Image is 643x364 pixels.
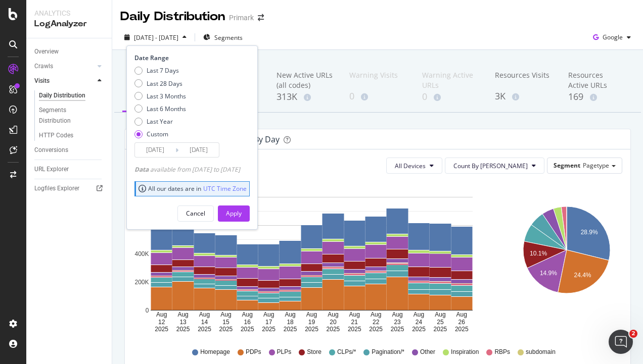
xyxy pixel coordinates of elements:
text: 17 [265,319,272,326]
a: URL Explorer [34,164,105,175]
a: Overview [34,46,105,57]
text: Aug [242,311,253,319]
div: Last 6 Months [147,105,186,113]
span: Homepage [200,348,230,356]
span: [DATE] - [DATE] [134,33,178,42]
div: Daily Distribution [120,8,225,25]
div: Warning Visits [349,70,406,89]
div: Resources Visits [495,70,552,89]
text: Aug [177,311,188,319]
a: Daily Distribution [39,90,105,101]
text: 2025 [327,326,340,333]
button: Cancel [177,205,214,222]
span: PDPs [246,348,261,356]
text: Aug [328,311,338,319]
div: arrow-right-arrow-left [258,14,264,21]
text: 400K [134,250,149,257]
text: 13 [179,319,187,326]
div: All our dates are in [139,184,247,193]
text: Aug [349,311,360,319]
div: Segments Distribution [39,105,95,126]
text: 0 [146,307,149,314]
div: Crawls [34,61,53,72]
text: 2025 [369,326,383,333]
text: 24 [416,319,423,326]
div: Custom [134,130,186,138]
input: Start Date [135,143,175,157]
span: subdomain [526,348,556,356]
text: Aug [456,311,467,319]
span: Other [420,348,435,356]
a: HTTP Codes [39,130,105,141]
text: 14.9% [539,270,557,277]
a: Crawls [34,61,95,72]
text: 21 [351,319,358,326]
text: 2025 [155,326,168,333]
span: Pagetype [583,161,609,170]
div: 169 [568,90,625,103]
text: 2025 [176,326,190,333]
div: Last 7 Days [147,66,179,75]
div: Last Year [147,117,173,126]
text: Aug [263,311,274,319]
button: [DATE] - [DATE] [120,29,191,45]
div: URL Explorer [34,164,69,175]
text: 12 [158,319,165,326]
span: CLPs/* [337,348,356,356]
div: Logfiles Explorer [34,183,79,194]
span: Inspiration [451,348,479,356]
div: Primark [229,13,254,23]
div: Last 28 Days [134,79,186,88]
button: Count By [PERSON_NAME] [445,158,544,174]
text: 2025 [391,326,404,333]
text: 28.9% [580,229,598,236]
text: 16 [244,319,251,326]
a: UTC Time Zone [203,184,247,193]
div: Conversions [34,145,68,155]
text: 23 [394,319,401,326]
text: 2025 [305,326,318,333]
div: Custom [147,130,168,138]
div: Visits [34,76,50,86]
text: Aug [435,311,445,319]
button: Apply [218,205,250,222]
button: Google [589,29,635,45]
div: Warning Active URLs [422,70,479,90]
a: Logfiles Explorer [34,183,105,194]
span: Count By Day [453,162,528,170]
text: Aug [392,311,402,319]
text: 2025 [412,326,426,333]
span: PLPs [277,348,292,356]
text: 2025 [284,326,297,333]
span: RBPs [494,348,510,356]
span: Data [134,165,150,174]
a: Segments Distribution [39,105,105,126]
div: Last 6 Months [134,105,186,113]
text: 10.1% [530,250,547,257]
div: Last 3 Months [134,92,186,100]
text: 200K [134,279,149,286]
text: 2025 [262,326,275,333]
div: 0 [349,90,406,103]
input: End Date [178,143,219,157]
span: 2 [629,330,637,338]
span: Pagination/* [372,348,404,356]
text: 2025 [198,326,211,333]
div: LogAnalyzer [34,18,104,30]
div: Last 3 Months [147,92,186,100]
text: Aug [414,311,424,319]
div: Analytics [34,8,104,18]
div: Daily Distribution [39,90,85,101]
button: Segments [199,29,247,45]
text: Aug [306,311,317,319]
iframe: Intercom live chat [609,330,633,354]
text: 18 [287,319,294,326]
svg: A chart. [512,182,621,333]
div: 313K [277,90,333,103]
text: Aug [156,311,167,319]
text: 22 [373,319,380,326]
text: 14 [201,319,208,326]
text: Aug [220,311,231,319]
text: Aug [199,311,210,319]
div: 0 [422,90,479,103]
